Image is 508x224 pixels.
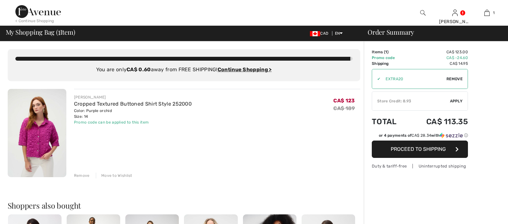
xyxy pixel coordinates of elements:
[420,9,426,17] img: search the website
[408,49,468,55] td: CA$ 123.00
[385,50,387,54] span: 1
[380,69,446,89] input: Promo code
[372,141,468,158] button: Proceed to Shipping
[15,18,54,24] div: < Continue Shopping
[74,94,192,100] div: [PERSON_NAME]
[408,61,468,66] td: CA$ 14.95
[8,89,66,177] img: Cropped Textured Buttoned Shirt Style 252000
[74,101,192,107] a: Cropped Textured Buttoned Shirt Style 252000
[372,98,450,104] div: Store Credit: 8.93
[412,133,431,138] span: CA$ 28.34
[310,31,320,36] img: Canadian Dollar
[372,55,408,61] td: Promo code
[372,133,468,141] div: or 4 payments ofCA$ 28.34withSezzle Click to learn more about Sezzle
[446,76,462,82] span: Remove
[372,163,468,169] div: Duty & tariff-free | Uninterrupted shipping
[335,31,343,36] span: EN
[15,66,353,73] div: You are only away from FREE SHIPPING!
[8,202,360,209] h2: Shoppers also bought
[379,133,468,138] div: or 4 payments of with
[471,9,503,17] a: 1
[391,146,446,152] span: Proceed to Shipping
[440,133,463,138] img: Sezzle
[408,111,468,133] td: CA$ 113.35
[408,55,468,61] td: CA$ -24.60
[6,29,75,35] span: My Shopping Bag ( Item)
[360,29,504,35] div: Order Summary
[74,108,192,119] div: Color: Purple orchid Size: 14
[484,9,490,17] img: My Bag
[127,66,151,73] strong: CA$ 0.60
[74,119,192,125] div: Promo code can be applied to this item
[450,98,463,104] span: Apply
[333,98,355,104] span: CA$ 123
[372,111,408,133] td: Total
[218,66,272,73] a: Continue Shopping >
[333,105,355,111] s: CA$ 189
[372,61,408,66] td: Shipping
[372,49,408,55] td: Items ( )
[15,5,61,18] img: 1ère Avenue
[452,9,458,17] img: My Info
[493,10,495,16] span: 1
[372,76,380,82] div: ✔
[439,18,471,25] div: [PERSON_NAME]
[96,173,132,178] div: Move to Wishlist
[310,31,331,36] span: CAD
[452,10,458,16] a: Sign In
[74,173,90,178] div: Remove
[58,27,60,36] span: 1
